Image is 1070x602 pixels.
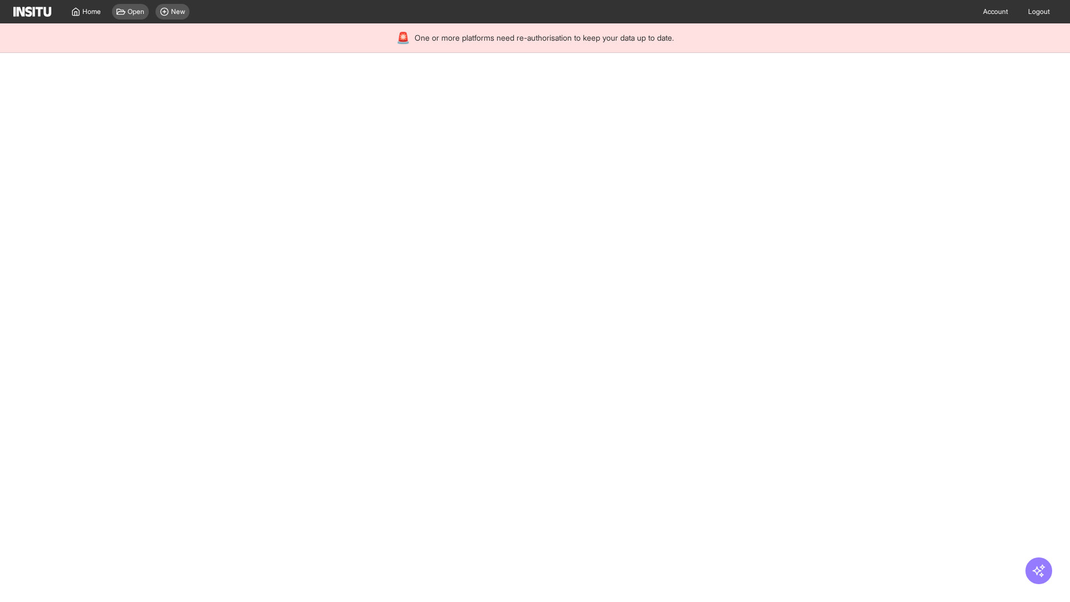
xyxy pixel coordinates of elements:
[396,30,410,46] div: 🚨
[128,7,144,16] span: Open
[415,32,674,43] span: One or more platforms need re-authorisation to keep your data up to date.
[171,7,185,16] span: New
[13,7,51,17] img: Logo
[82,7,101,16] span: Home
